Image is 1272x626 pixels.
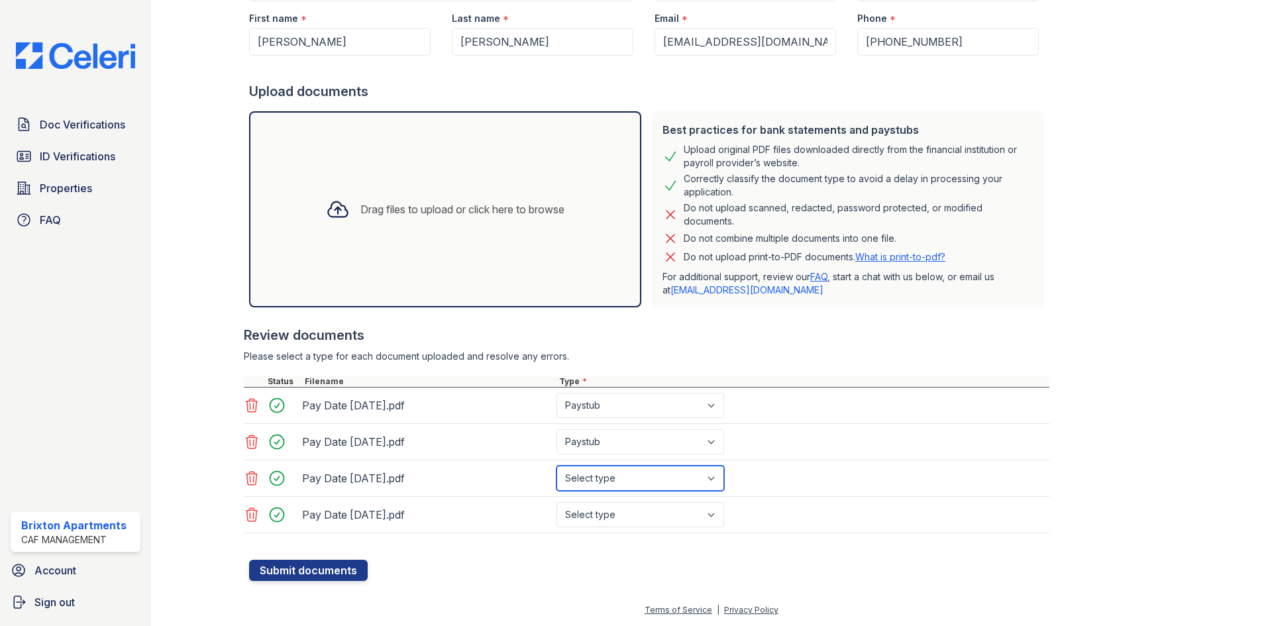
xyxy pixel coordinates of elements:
[21,533,127,547] div: CAF Management
[670,284,823,295] a: [EMAIL_ADDRESS][DOMAIN_NAME]
[11,207,140,233] a: FAQ
[5,42,146,69] img: CE_Logo_Blue-a8612792a0a2168367f1c8372b55b34899dd931a85d93a1a3d3e32e68fde9ad4.png
[684,250,945,264] p: Do not upload print-to-PDF documents.
[244,350,1049,363] div: Please select a type for each document uploaded and resolve any errors.
[684,201,1033,228] div: Do not upload scanned, redacted, password protected, or modified documents.
[11,111,140,138] a: Doc Verifications
[302,431,551,452] div: Pay Date [DATE].pdf
[249,82,1049,101] div: Upload documents
[302,376,556,387] div: Filename
[5,557,146,584] a: Account
[302,468,551,489] div: Pay Date [DATE].pdf
[645,605,712,615] a: Terms of Service
[662,122,1033,138] div: Best practices for bank statements and paystubs
[244,326,1049,344] div: Review documents
[21,517,127,533] div: Brixton Apartments
[360,201,564,217] div: Drag files to upload or click here to browse
[40,180,92,196] span: Properties
[40,148,115,164] span: ID Verifications
[662,270,1033,297] p: For additional support, review our , start a chat with us below, or email us at
[717,605,719,615] div: |
[724,605,778,615] a: Privacy Policy
[452,12,500,25] label: Last name
[810,271,827,282] a: FAQ
[11,175,140,201] a: Properties
[855,251,945,262] a: What is print-to-pdf?
[265,376,302,387] div: Status
[249,12,298,25] label: First name
[34,594,75,610] span: Sign out
[684,231,896,246] div: Do not combine multiple documents into one file.
[249,560,368,581] button: Submit documents
[40,117,125,132] span: Doc Verifications
[40,212,61,228] span: FAQ
[5,589,146,615] a: Sign out
[556,376,1049,387] div: Type
[684,172,1033,199] div: Correctly classify the document type to avoid a delay in processing your application.
[655,12,679,25] label: Email
[34,562,76,578] span: Account
[11,143,140,170] a: ID Verifications
[857,12,887,25] label: Phone
[684,143,1033,170] div: Upload original PDF files downloaded directly from the financial institution or payroll provider’...
[302,395,551,416] div: Pay Date [DATE].pdf
[302,504,551,525] div: Pay Date [DATE].pdf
